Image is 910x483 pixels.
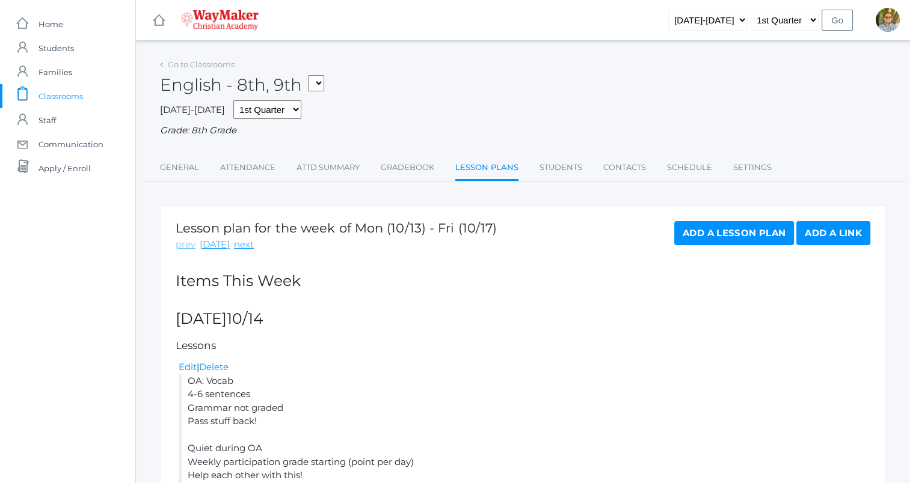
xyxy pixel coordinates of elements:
[220,156,275,180] a: Attendance
[876,8,900,32] div: Kylen Braileanu
[200,238,230,252] a: [DATE]
[179,360,870,374] div: |
[176,340,870,351] h5: Lessons
[733,156,772,180] a: Settings
[796,221,870,245] a: Add a Link
[160,124,886,138] div: Grade: 8th Grade
[38,84,83,108] span: Classrooms
[160,76,324,94] h2: English - 8th, 9th
[674,221,794,245] a: Add a Lesson Plan
[176,311,870,327] h2: [DATE]
[540,156,582,180] a: Students
[176,221,497,235] h1: Lesson plan for the week of Mon (10/13) - Fri (10/17)
[176,238,195,252] a: prev
[38,12,63,36] span: Home
[455,156,518,181] a: Lesson Plans
[822,10,853,31] input: Go
[667,156,712,180] a: Schedule
[199,361,229,372] a: Delete
[234,238,254,252] a: next
[38,132,103,156] span: Communication
[227,309,263,327] span: 10/14
[38,36,74,60] span: Students
[160,156,199,180] a: General
[381,156,434,180] a: Gradebook
[176,273,870,290] h2: Items This Week
[603,156,646,180] a: Contacts
[160,104,225,115] span: [DATE]-[DATE]
[168,59,235,69] a: Go to Classrooms
[38,108,56,132] span: Staff
[297,156,360,180] a: Attd Summary
[181,10,259,31] img: 4_waymaker-logo-stack-white.png
[38,60,72,84] span: Families
[179,361,197,372] a: Edit
[38,156,91,180] span: Apply / Enroll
